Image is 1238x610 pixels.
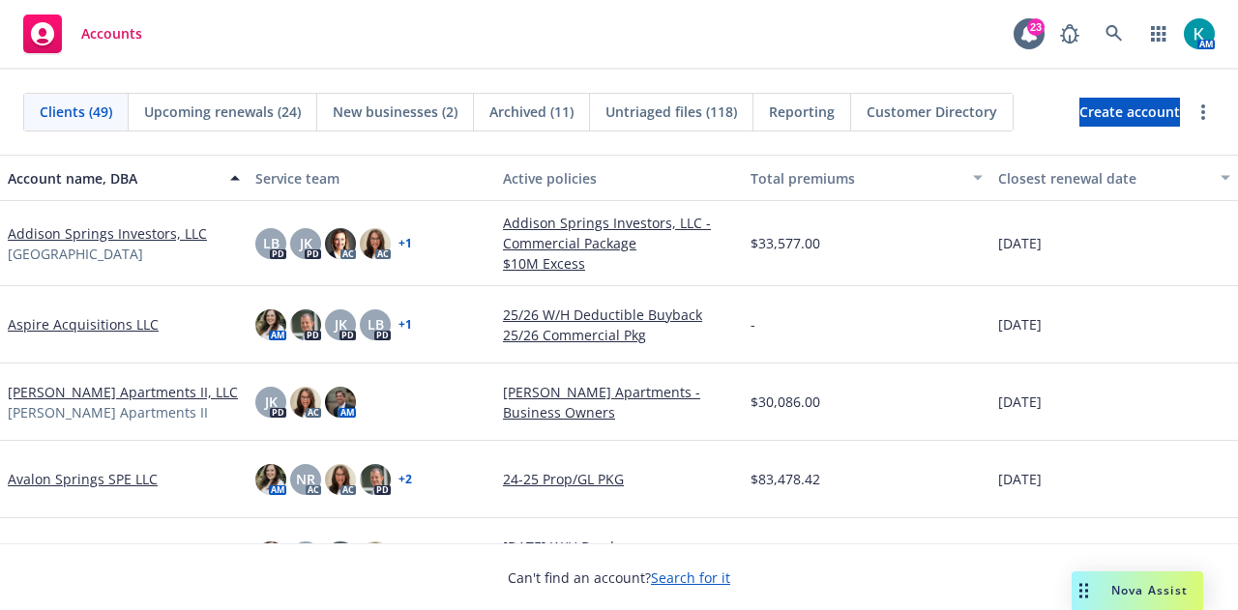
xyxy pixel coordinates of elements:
[255,168,487,189] div: Service team
[751,392,820,412] span: $30,086.00
[998,314,1042,334] span: [DATE]
[1079,98,1180,127] a: Create account
[503,213,735,253] a: Addison Springs Investors, LLC - Commercial Package
[1050,15,1089,53] a: Report a Bug
[503,325,735,345] a: 25/26 Commercial Pkg
[1072,571,1203,610] button: Nova Assist
[8,402,208,422] span: [PERSON_NAME] Apartments II
[360,541,391,572] img: photo
[296,469,315,489] span: NR
[255,309,286,340] img: photo
[751,314,755,334] span: -
[867,102,997,122] span: Customer Directory
[503,382,735,422] a: [PERSON_NAME] Apartments - Business Owners
[1184,18,1215,49] img: photo
[144,102,301,122] span: Upcoming renewals (24)
[1072,571,1096,610] div: Drag to move
[998,392,1042,412] span: [DATE]
[8,223,207,244] a: Addison Springs Investors, LLC
[255,541,286,572] img: photo
[265,392,278,412] span: JK
[495,155,743,201] button: Active policies
[751,469,820,489] span: $83,478.42
[489,102,574,122] span: Archived (11)
[743,155,990,201] button: Total premiums
[360,464,391,495] img: photo
[263,233,280,253] span: LB
[325,541,356,572] img: photo
[503,469,735,489] a: 24-25 Prop/GL PKG
[751,168,961,189] div: Total premiums
[1192,101,1215,124] a: more
[398,474,412,485] a: + 2
[300,233,312,253] span: JK
[15,7,150,61] a: Accounts
[335,314,347,334] span: JK
[290,309,321,340] img: photo
[503,168,735,189] div: Active policies
[325,228,356,259] img: photo
[325,387,356,418] img: photo
[651,568,730,587] a: Search for it
[1027,18,1045,36] div: 23
[503,537,735,557] a: [DATE] W/H Buydown
[398,238,412,249] a: + 1
[248,155,495,201] button: Service team
[1095,15,1134,53] a: Search
[8,168,219,189] div: Account name, DBA
[508,567,730,588] span: Can't find an account?
[360,228,391,259] img: photo
[1079,94,1180,131] span: Create account
[503,305,735,325] a: 25/26 W/H Deductible Buyback
[998,469,1042,489] span: [DATE]
[769,102,835,122] span: Reporting
[605,102,737,122] span: Untriaged files (118)
[290,387,321,418] img: photo
[398,319,412,331] a: + 1
[8,244,143,264] span: [GEOGRAPHIC_DATA]
[998,233,1042,253] span: [DATE]
[40,102,112,122] span: Clients (49)
[368,314,384,334] span: LB
[503,253,735,274] a: $10M Excess
[325,464,356,495] img: photo
[1111,582,1188,598] span: Nova Assist
[1139,15,1178,53] a: Switch app
[8,314,159,334] a: Aspire Acquisitions LLC
[81,26,142,42] span: Accounts
[998,168,1209,189] div: Closest renewal date
[255,464,286,495] img: photo
[333,102,457,122] span: New businesses (2)
[751,233,820,253] span: $33,577.00
[8,382,238,402] a: [PERSON_NAME] Apartments II, LLC
[990,155,1238,201] button: Closest renewal date
[8,469,158,489] a: Avalon Springs SPE LLC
